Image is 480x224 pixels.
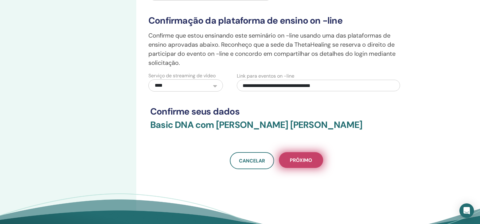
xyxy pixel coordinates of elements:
[148,15,405,26] h3: Confirmação da plataforma de ensino on -line
[279,152,323,168] button: Próximo
[150,119,403,138] h3: Basic DNA com [PERSON_NAME] [PERSON_NAME]
[150,106,403,117] h3: Confirme seus dados
[237,72,294,80] label: Link para eventos on -line
[148,31,405,67] p: Confirme que estou ensinando este seminário on -line usando uma das plataformas de ensino aprovad...
[459,203,474,218] div: Open Intercom Messenger
[290,157,312,163] span: Próximo
[230,152,274,169] a: Cancelar
[239,158,265,164] span: Cancelar
[148,72,216,79] label: Serviço de streaming de vídeo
